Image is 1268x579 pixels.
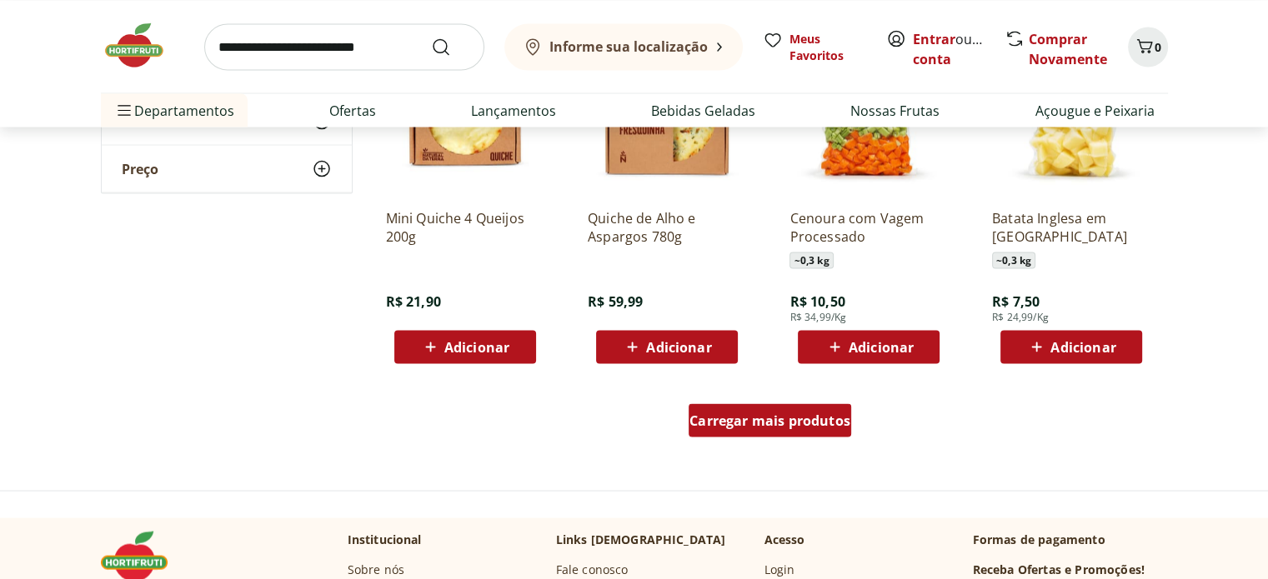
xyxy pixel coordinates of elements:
button: Menu [114,90,134,130]
p: Formas de pagamento [973,531,1168,547]
button: Adicionar [798,330,940,363]
p: Acesso [764,531,805,547]
span: Adicionar [646,340,711,353]
a: Sobre nós [348,561,404,577]
button: Adicionar [394,330,536,363]
span: ou [913,28,987,68]
button: Carrinho [1128,27,1168,67]
b: Informe sua localização [549,37,708,55]
span: ~ 0,3 kg [789,252,833,268]
span: Carregar mais produtos [689,413,850,427]
a: Mini Quiche 4 Queijos 200g [386,208,544,245]
a: Comprar Novamente [1029,29,1107,67]
span: Adicionar [1050,340,1115,353]
a: Lançamentos [471,100,556,120]
a: Quiche de Alho e Aspargos 780g [588,208,746,245]
a: Batata Inglesa em [GEOGRAPHIC_DATA] [992,208,1150,245]
span: Preço [122,161,158,177]
a: Cenoura com Vagem Processado [789,208,948,245]
a: Açougue e Peixaria [1035,100,1154,120]
button: Adicionar [596,330,738,363]
a: Login [764,561,795,577]
a: Carregar mais produtos [689,403,851,443]
span: R$ 7,50 [992,292,1040,310]
span: ~ 0,3 kg [992,252,1035,268]
p: Links [DEMOGRAPHIC_DATA] [556,531,726,547]
h3: Receba Ofertas e Promoções! [973,561,1145,577]
span: Adicionar [444,340,509,353]
button: Informe sua localização [504,23,743,70]
a: Entrar [913,29,955,47]
span: Adicionar [849,340,914,353]
span: R$ 10,50 [789,292,844,310]
a: Nossas Frutas [850,100,940,120]
button: Adicionar [1000,330,1142,363]
span: Departamentos [114,90,234,130]
span: Meus Favoritos [789,30,866,63]
input: search [204,23,484,70]
button: Preço [102,146,352,192]
span: 0 [1155,38,1161,54]
a: Fale conosco [556,561,629,577]
a: Bebidas Geladas [651,100,755,120]
a: Meus Favoritos [763,30,866,63]
a: Criar conta [913,29,1005,67]
img: Hortifruti [101,20,184,70]
a: Ofertas [329,100,376,120]
p: Institucional [348,531,422,547]
span: R$ 21,90 [386,292,441,310]
span: R$ 59,99 [588,292,643,310]
span: R$ 24,99/Kg [992,310,1049,323]
button: Submit Search [431,37,471,57]
span: R$ 34,99/Kg [789,310,846,323]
